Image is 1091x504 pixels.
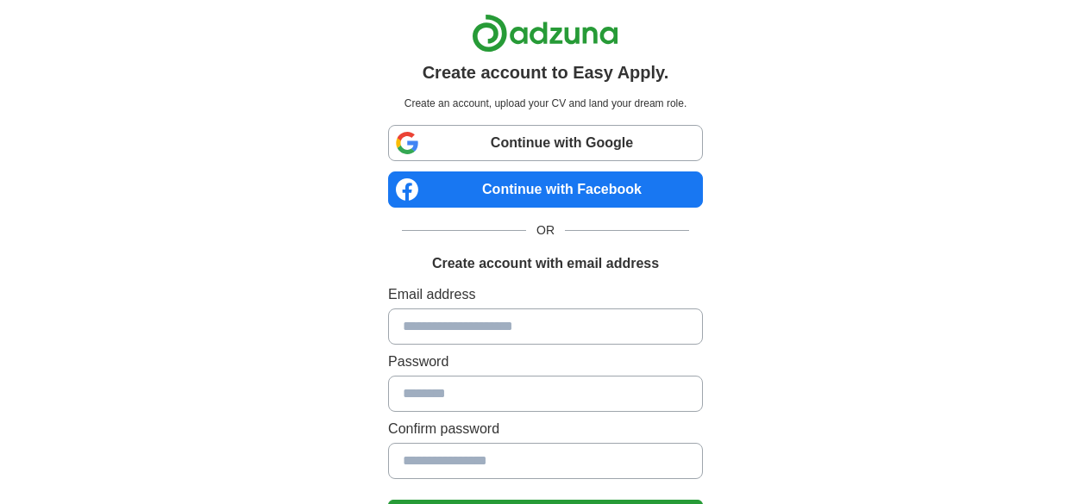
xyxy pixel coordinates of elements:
[388,284,703,305] label: Email address
[388,352,703,372] label: Password
[388,125,703,161] a: Continue with Google
[432,253,659,274] h1: Create account with email address
[526,221,565,240] span: OR
[392,96,699,111] p: Create an account, upload your CV and land your dream role.
[388,419,703,439] label: Confirm password
[388,171,703,208] a: Continue with Facebook
[423,59,669,85] h1: Create account to Easy Apply.
[472,14,618,53] img: Adzuna logo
